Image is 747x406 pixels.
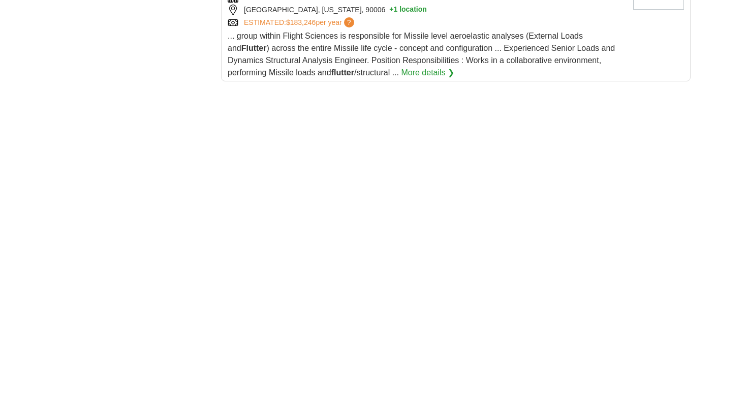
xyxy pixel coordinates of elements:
span: ? [344,17,354,27]
span: ... group within Flight Sciences is responsible for Missile level aeroelastic analyses (External ... [228,32,615,77]
button: +1 location [389,5,427,15]
div: [GEOGRAPHIC_DATA], [US_STATE], 90006 [228,5,625,15]
span: $183,246 [286,18,316,26]
strong: flutter [331,68,354,77]
span: + [389,5,393,15]
a: More details ❯ [401,67,454,79]
strong: Flutter [241,44,267,52]
a: ESTIMATED:$183,246per year? [244,17,356,28]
